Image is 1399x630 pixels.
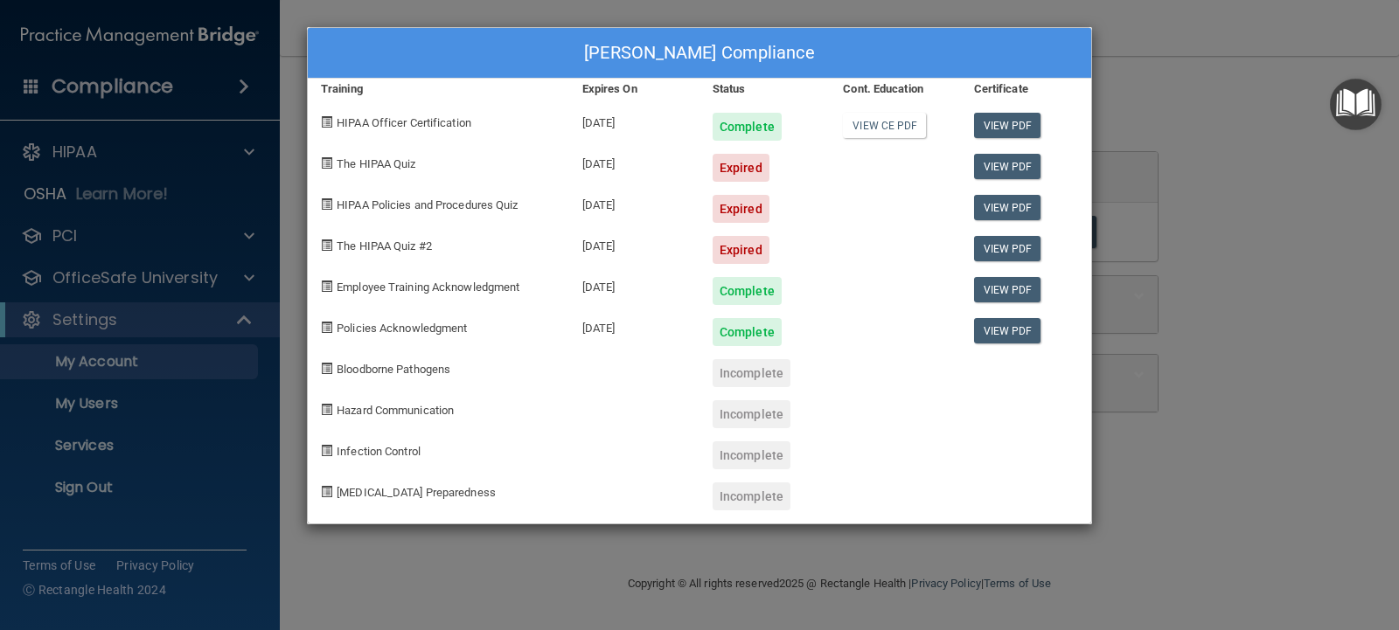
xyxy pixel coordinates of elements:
[337,445,421,458] span: Infection Control
[337,239,432,253] span: The HIPAA Quiz #2
[308,79,569,100] div: Training
[1330,79,1382,130] button: Open Resource Center
[713,154,769,182] div: Expired
[961,79,1091,100] div: Certificate
[713,236,769,264] div: Expired
[713,277,782,305] div: Complete
[974,195,1041,220] a: View PDF
[713,359,790,387] div: Incomplete
[713,441,790,469] div: Incomplete
[337,116,471,129] span: HIPAA Officer Certification
[337,322,467,335] span: Policies Acknowledgment
[974,236,1041,261] a: View PDF
[337,404,454,417] span: Hazard Communication
[337,486,496,499] span: [MEDICAL_DATA] Preparedness
[337,157,415,170] span: The HIPAA Quiz
[713,400,790,428] div: Incomplete
[974,154,1041,179] a: View PDF
[699,79,830,100] div: Status
[974,318,1041,343] a: View PDF
[974,277,1041,302] a: View PDF
[569,264,699,305] div: [DATE]
[569,100,699,141] div: [DATE]
[337,363,450,376] span: Bloodborne Pathogens
[569,141,699,182] div: [DATE]
[830,79,960,100] div: Cont. Education
[337,280,519,294] span: Employee Training Acknowledgment
[569,79,699,100] div: Expires On
[569,223,699,264] div: [DATE]
[308,28,1091,79] div: [PERSON_NAME] Compliance
[569,182,699,223] div: [DATE]
[713,482,790,510] div: Incomplete
[713,318,782,346] div: Complete
[713,113,782,141] div: Complete
[337,198,518,211] span: HIPAA Policies and Procedures Quiz
[713,195,769,223] div: Expired
[974,113,1041,138] a: View PDF
[569,305,699,346] div: [DATE]
[1096,523,1378,592] iframe: Drift Widget Chat Controller
[843,113,926,138] a: View CE PDF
